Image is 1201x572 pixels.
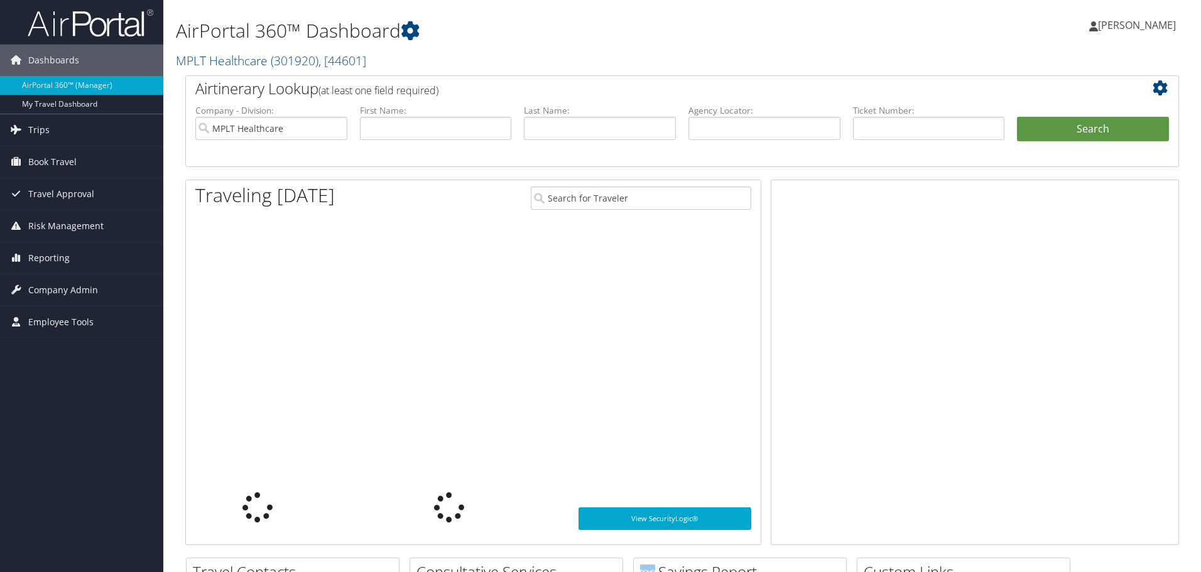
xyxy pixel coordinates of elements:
[176,52,366,69] a: MPLT Healthcare
[195,182,335,208] h1: Traveling [DATE]
[28,210,104,242] span: Risk Management
[28,242,70,274] span: Reporting
[524,104,676,117] label: Last Name:
[28,8,153,38] img: airportal-logo.png
[195,78,1086,99] h2: Airtinerary Lookup
[28,178,94,210] span: Travel Approval
[853,104,1005,117] label: Ticket Number:
[688,104,840,117] label: Agency Locator:
[579,507,751,530] a: View SecurityLogic®
[1098,18,1176,32] span: [PERSON_NAME]
[195,104,347,117] label: Company - Division:
[360,104,512,117] label: First Name:
[28,45,79,76] span: Dashboards
[28,274,98,306] span: Company Admin
[531,186,751,210] input: Search for Traveler
[271,52,318,69] span: ( 301920 )
[1089,6,1188,44] a: [PERSON_NAME]
[318,52,366,69] span: , [ 44601 ]
[28,114,50,146] span: Trips
[28,146,77,178] span: Book Travel
[1017,117,1169,142] button: Search
[318,84,438,97] span: (at least one field required)
[28,306,94,338] span: Employee Tools
[176,18,851,44] h1: AirPortal 360™ Dashboard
